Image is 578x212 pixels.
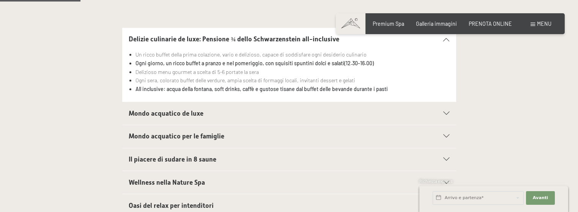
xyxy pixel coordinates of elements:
[135,50,449,59] li: Un ricco buffet della prima colazione, vario e delizioso, capace di soddisfare ogni desiderio cul...
[135,86,388,92] strong: All inclusive: acqua della fontana, soft drinks, caffè e gustose tisane dal buffet delle bevande ...
[129,155,216,163] span: Il piacere di sudare in 8 saune
[129,110,203,117] span: Mondo acquatico de luxe
[129,179,205,186] span: Wellness nella Nature Spa
[526,191,555,205] button: Avanti
[129,35,339,43] span: Delizie culinarie de luxe: Pensione ¾ dello Schwarzenstein all-inclusive
[344,60,374,66] strong: (12.30-16.00)
[537,20,551,27] span: Menu
[419,179,453,184] span: Richiesta express
[469,20,512,27] a: PRENOTA ONLINE
[129,132,224,140] span: Mondo acquatico per le famiglie
[373,20,404,27] a: Premium Spa
[129,202,214,209] span: Oasi del relax per intenditori
[416,20,457,27] a: Galleria immagini
[135,76,449,85] li: Ogni sera, colorato buffet delle verdure, ampia scelta di formaggi locali, invitanti dessert e ge...
[135,68,449,77] li: Delizioso menu gourmet a scelta di 5-6 portate la sera
[135,60,344,66] strong: Ogni giorno, un ricco buffet a pranzo e nel pomeriggio, con squisiti spuntini dolci e salati
[533,195,548,201] span: Avanti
